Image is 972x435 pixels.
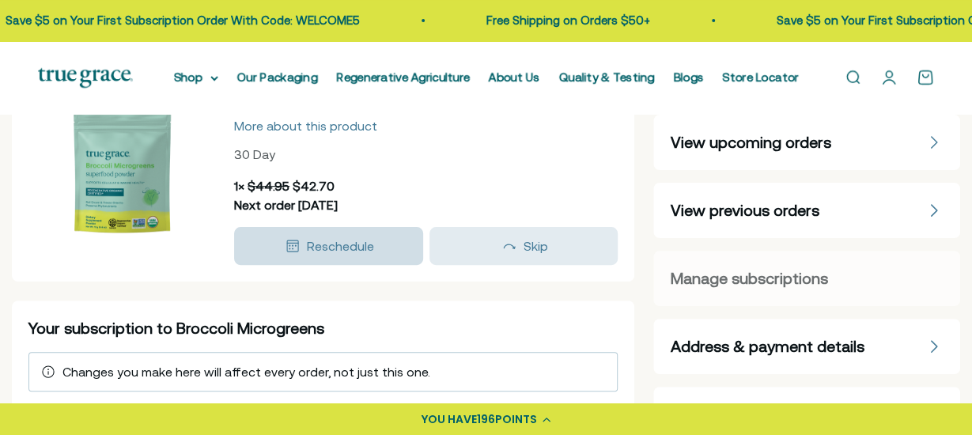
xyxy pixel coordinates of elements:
[489,70,540,84] a: About Us
[653,319,960,374] a: Address & payment details
[670,131,830,153] span: View upcoming orders
[234,198,338,212] span: Next order [DATE]
[653,251,960,306] a: Manage subscriptions
[653,115,960,170] a: View upcoming orders
[674,70,704,84] a: Blogs
[464,13,628,27] a: Free Shipping on Orders $50+
[43,94,201,252] img: Broccoli Microgreens
[495,411,537,427] span: POINTS
[234,119,377,132] div: More about this product
[559,70,655,84] a: Quality & Testing
[422,411,477,427] span: YOU HAVE
[293,179,335,193] span: $42.70
[670,335,864,357] span: Address & payment details
[337,70,470,84] a: Regenerative Agriculture
[234,179,244,193] span: 1 ×
[237,70,318,84] a: Our Packaging
[653,183,960,238] a: View previous orders
[234,227,423,265] button: Reschedule
[477,411,495,427] span: 196
[429,227,618,265] button: Skip
[174,68,218,87] summary: Shop
[670,199,819,221] span: View previous orders
[670,267,827,289] span: Manage subscriptions
[307,239,374,253] span: Reschedule
[234,147,275,161] span: 30 Day
[524,239,548,253] span: Skip
[723,70,799,84] a: Store Locator
[62,365,430,379] span: Changes you make here will affect every order, not just this one.
[248,179,289,193] span: $44.95
[28,319,324,337] span: Your subscription to Broccoli Microgreens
